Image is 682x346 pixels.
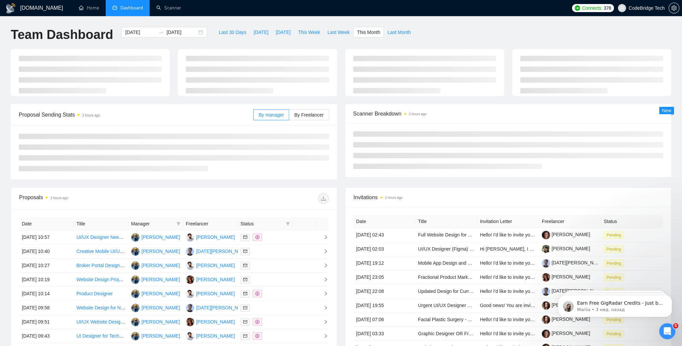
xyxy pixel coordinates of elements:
a: searchScanner [156,5,181,11]
span: filter [176,222,180,226]
span: 378 [604,4,611,12]
td: Creative Mobile UI/UX Designer for Service Industry Job Management App (React/Tailwind Project) [74,245,128,259]
div: Proposals [19,193,174,204]
time: 2 hours ago [385,196,403,200]
span: right [318,235,328,240]
td: UI/UX Website Designer with CRO Expertise [74,315,128,329]
th: Invitation Letter [477,215,539,228]
span: swap-right [158,30,164,35]
span: By manager [259,112,284,118]
button: setting [669,3,679,13]
img: SA [131,290,140,298]
td: Website Design Project - Seeking Creative Designer [74,273,128,287]
img: c1rOFEKABp46ka4N7qaOCqX_fJfQwvvKIfInONnHyFDBwbscYy7oP1XHJo4HbJBJph [542,287,550,296]
input: Start date [125,29,156,36]
td: Mobile App Design and Development for Safety App for specific industry [415,256,477,270]
img: upwork-logo.png [575,5,580,11]
td: [DATE] 22:08 [354,285,416,299]
span: This Week [298,29,320,36]
a: Updated Design for Current Digital Products Website [418,289,528,294]
a: SA[PERSON_NAME] [131,248,180,254]
span: mail [243,263,247,267]
th: Freelancer [539,215,601,228]
a: [PERSON_NAME] [542,274,590,279]
span: New [662,108,671,113]
span: mail [243,235,247,239]
img: SA [131,275,140,284]
img: c1rOFEKABp46ka4N7qaOCqX_fJfQwvvKIfInONnHyFDBwbscYy7oP1XHJo4HbJBJph [542,259,550,267]
span: Last 30 Days [219,29,246,36]
img: IR [186,247,194,256]
a: AT[PERSON_NAME] [186,234,235,240]
button: Last Month [384,27,414,38]
div: [PERSON_NAME] [142,304,180,311]
td: Facial Plastic Surgery - Web Design (SEO-friendly) [415,313,477,327]
span: dollar [255,292,259,296]
button: Last Week [324,27,353,38]
td: [DATE] 09:43 [19,329,74,343]
div: [PERSON_NAME] [142,290,180,297]
td: Updated Design for Current Digital Products Website [415,285,477,299]
span: right [318,277,328,282]
td: [DATE] 10:40 [19,245,74,259]
a: Fractional Product Marketer for Startup [418,274,499,280]
div: [PERSON_NAME] [196,262,235,269]
span: Last Month [387,29,411,36]
a: SA[PERSON_NAME] [131,234,180,240]
td: UI/UX Designer Needed for LaaS Language Services Website [74,230,128,245]
a: SA[PERSON_NAME] [131,276,180,282]
span: [DATE] [276,29,291,36]
div: [PERSON_NAME] [196,318,235,326]
td: Full Website Design for Meme Token [415,228,477,242]
div: [PERSON_NAME] [142,262,180,269]
th: Date [354,215,416,228]
button: Last 30 Days [215,27,250,38]
div: [PERSON_NAME] [196,290,235,297]
td: [DATE] 23:05 [354,270,416,285]
img: c1Vy4koxN9-doRLTQxxcWEMjvtwUSO9vwYGZk9cdVibHePjT7amqOBNSGFuOedMLOj [542,245,550,253]
td: [DATE] 09:58 [19,301,74,315]
span: right [318,334,328,338]
img: AV [186,318,194,326]
a: UI/UX Website Designer with CRO Expertise [76,319,170,325]
div: [PERSON_NAME] [196,332,235,340]
span: filter [286,222,290,226]
th: Manager [128,217,183,230]
button: This Month [353,27,384,38]
span: [DATE] [254,29,268,36]
span: filter [175,219,182,229]
img: SA [131,233,140,242]
img: c1R-M39ZuYEBeKfMth6Ar10ZxULs1-53HxjRFeKbDaoHmb2iOw3owgm-cHAZQwyXtk [542,315,550,324]
a: IR[DATE][PERSON_NAME] [186,305,250,310]
td: [DATE] 10:27 [19,259,74,273]
img: logo [5,3,16,14]
th: Date [19,217,74,230]
span: Pending [604,330,624,338]
div: [PERSON_NAME] [142,248,180,255]
a: SA[PERSON_NAME] [131,305,180,310]
a: Graphic Designer OR Frontend Developer Needed to Redesign Landing Page with New Branding [418,331,621,336]
button: This Week [294,27,324,38]
span: dollar [255,334,259,338]
th: Title [415,215,477,228]
span: setting [669,5,679,11]
div: [DATE][PERSON_NAME] [196,248,250,255]
td: Product Designer [74,287,128,301]
td: [DATE] 19:12 [354,256,416,270]
img: c1E8dj8wQDXrhoBdMhIfBJ-h8n_77G0GV7qAhk8nFafeocn6y0Gvuuedam9dPeyLqc [542,231,550,239]
td: [DATE] 02:03 [354,242,416,256]
div: [PERSON_NAME] [196,276,235,283]
span: dashboard [112,5,117,10]
a: AT[PERSON_NAME] [186,262,235,268]
button: [DATE] [250,27,272,38]
div: [DATE][PERSON_NAME] [196,304,250,311]
a: Website Design for NFL Agent – Modern & Sleek [76,305,178,310]
span: Pending [604,260,624,267]
a: SA[PERSON_NAME] [131,319,180,324]
td: Graphic Designer OR Frontend Developer Needed to Redesign Landing Page with New Branding [415,327,477,341]
span: mail [243,277,247,282]
span: Last Week [327,29,350,36]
